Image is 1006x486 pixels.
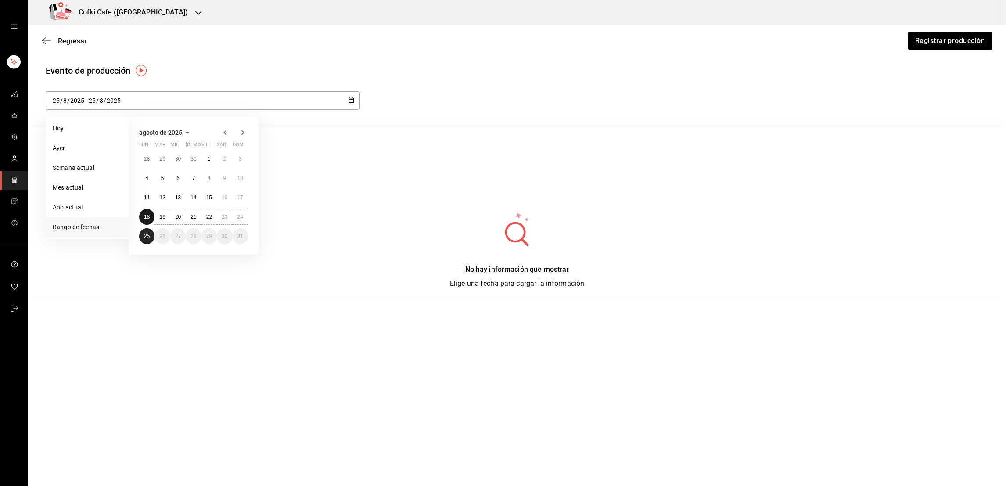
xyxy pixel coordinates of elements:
button: 25 de agosto de 2025 [139,228,154,244]
button: 13 de agosto de 2025 [170,190,186,205]
li: Mes actual [46,178,129,198]
abbr: jueves [186,142,237,151]
abbr: 31 de agosto de 2025 [237,233,243,239]
button: Regresar [42,37,87,45]
span: Regresar [58,37,87,45]
button: 31 de julio de 2025 [186,151,201,167]
abbr: 18 de agosto de 2025 [144,214,150,220]
button: 28 de agosto de 2025 [186,228,201,244]
button: 15 de agosto de 2025 [201,190,217,205]
button: 5 de agosto de 2025 [154,170,170,186]
button: 26 de agosto de 2025 [154,228,170,244]
button: 23 de agosto de 2025 [217,209,232,225]
button: open drawer [11,23,18,30]
abbr: 6 de agosto de 2025 [176,175,180,181]
button: 18 de agosto de 2025 [139,209,154,225]
li: Rango de fechas [46,217,129,237]
button: 1 de agosto de 2025 [201,151,217,167]
abbr: 10 de agosto de 2025 [237,175,243,181]
input: Year [70,97,85,104]
abbr: 3 de agosto de 2025 [239,156,242,162]
abbr: 20 de agosto de 2025 [175,214,181,220]
button: 9 de agosto de 2025 [217,170,232,186]
input: Year [106,97,121,104]
img: Tooltip marker [136,65,147,76]
span: / [67,97,70,104]
button: 16 de agosto de 2025 [217,190,232,205]
abbr: 29 de julio de 2025 [159,156,165,162]
span: / [104,97,106,104]
span: Elige una fecha para cargar la información [450,279,585,288]
span: - [86,97,87,104]
abbr: miércoles [170,142,179,151]
button: 30 de agosto de 2025 [217,228,232,244]
abbr: martes [154,142,165,151]
abbr: 28 de julio de 2025 [144,156,150,162]
abbr: 11 de agosto de 2025 [144,194,150,201]
abbr: viernes [201,142,208,151]
abbr: 21 de agosto de 2025 [190,214,196,220]
abbr: 30 de agosto de 2025 [222,233,227,239]
abbr: 13 de agosto de 2025 [175,194,181,201]
abbr: 31 de julio de 2025 [190,156,196,162]
abbr: 15 de agosto de 2025 [206,194,212,201]
abbr: 17 de agosto de 2025 [237,194,243,201]
abbr: 22 de agosto de 2025 [206,214,212,220]
input: Month [63,97,67,104]
li: Hoy [46,119,129,138]
abbr: 8 de agosto de 2025 [208,175,211,181]
button: 3 de agosto de 2025 [233,151,248,167]
span: / [60,97,63,104]
abbr: 30 de julio de 2025 [175,156,181,162]
li: Ayer [46,138,129,158]
button: 30 de julio de 2025 [170,151,186,167]
abbr: sábado [217,142,226,151]
h3: Cofki Cafe ([GEOGRAPHIC_DATA]) [72,7,188,18]
abbr: 29 de agosto de 2025 [206,233,212,239]
li: Semana actual [46,158,129,178]
span: agosto de 2025 [139,129,182,136]
abbr: 25 de agosto de 2025 [144,233,150,239]
div: No hay información que mostrar [450,264,585,275]
button: 21 de agosto de 2025 [186,209,201,225]
button: 19 de agosto de 2025 [154,209,170,225]
button: 31 de agosto de 2025 [233,228,248,244]
button: 20 de agosto de 2025 [170,209,186,225]
button: 22 de agosto de 2025 [201,209,217,225]
button: 27 de agosto de 2025 [170,228,186,244]
abbr: 4 de agosto de 2025 [145,175,148,181]
input: Day [52,97,60,104]
button: 6 de agosto de 2025 [170,170,186,186]
abbr: 2 de agosto de 2025 [223,156,226,162]
abbr: 16 de agosto de 2025 [222,194,227,201]
abbr: 26 de agosto de 2025 [159,233,165,239]
button: 24 de agosto de 2025 [233,209,248,225]
button: 11 de agosto de 2025 [139,190,154,205]
button: 4 de agosto de 2025 [139,170,154,186]
input: Month [99,97,104,104]
abbr: 28 de agosto de 2025 [190,233,196,239]
abbr: 12 de agosto de 2025 [159,194,165,201]
abbr: 27 de agosto de 2025 [175,233,181,239]
abbr: 5 de agosto de 2025 [161,175,164,181]
abbr: lunes [139,142,148,151]
button: 2 de agosto de 2025 [217,151,232,167]
li: Año actual [46,198,129,217]
abbr: 14 de agosto de 2025 [190,194,196,201]
button: 29 de julio de 2025 [154,151,170,167]
abbr: 23 de agosto de 2025 [222,214,227,220]
abbr: 1 de agosto de 2025 [208,156,211,162]
abbr: 7 de agosto de 2025 [192,175,195,181]
button: 8 de agosto de 2025 [201,170,217,186]
abbr: 19 de agosto de 2025 [159,214,165,220]
button: 29 de agosto de 2025 [201,228,217,244]
abbr: 24 de agosto de 2025 [237,214,243,220]
button: 12 de agosto de 2025 [154,190,170,205]
button: 14 de agosto de 2025 [186,190,201,205]
span: / [96,97,99,104]
button: 17 de agosto de 2025 [233,190,248,205]
div: Evento de producción [46,64,131,77]
button: Registrar producción [908,32,992,50]
abbr: domingo [233,142,244,151]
